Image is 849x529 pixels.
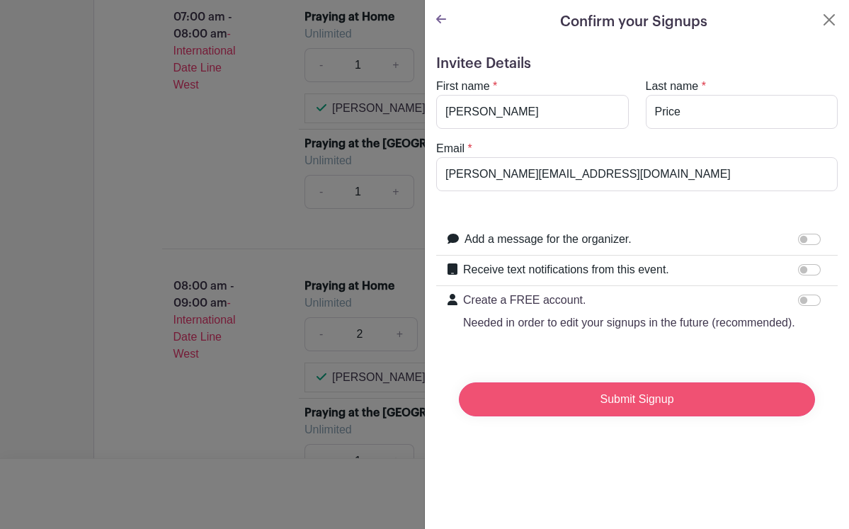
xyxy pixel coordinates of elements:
button: Close [821,11,838,28]
label: Add a message for the organizer. [465,231,632,248]
h5: Confirm your Signups [560,11,707,33]
label: Email [436,140,465,157]
h5: Invitee Details [436,55,838,72]
label: Last name [646,78,699,95]
input: Submit Signup [459,382,815,416]
p: Create a FREE account. [463,292,795,309]
p: Needed in order to edit your signups in the future (recommended). [463,314,795,331]
label: Receive text notifications from this event. [463,261,669,278]
label: First name [436,78,490,95]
